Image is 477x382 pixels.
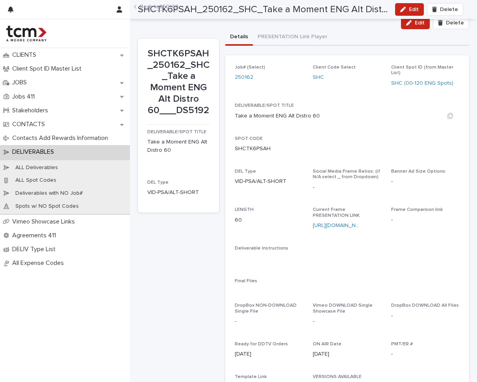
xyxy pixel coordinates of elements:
[225,29,253,46] button: Details
[391,303,459,308] span: DropBox DOWNLOAD All Files
[235,136,263,141] span: SPOT CODE
[235,112,320,120] p: Take a Moment ENG Alt Distro 60
[235,103,294,108] span: DELIVERABLE/SPOT TITLE
[313,207,360,218] span: Current Frame PRESENTATION LINK
[391,79,453,88] a: SHC (00-120 ENG Spots)
[313,317,381,326] p: -
[235,303,297,313] span: DropBox NON-DOWNLOAD Single File
[313,73,324,82] a: SHC
[401,17,430,29] button: Edit
[9,134,114,142] p: Contacts Add Rewards Information
[313,169,380,179] span: Social Media Frame Ratios: (if N/A select _ from Dropdown)
[235,207,254,212] span: LENGTH
[9,218,81,225] p: Vimeo Showcase Links
[391,65,453,75] span: Client Spot ID (from Master List)
[235,246,288,251] span: Deliverable Instructions
[235,65,265,70] span: Job# (Select)
[9,259,70,267] p: All Expense Codes
[391,342,413,347] span: PMT/ER #
[9,177,63,184] p: ALL Spot Codes
[235,177,303,186] p: VID-PSA/ALT-SHORT
[313,223,368,228] a: [URL][DOMAIN_NAME]
[147,180,169,185] span: DEL Type
[235,317,303,326] p: -
[391,169,446,174] span: Banner Ad Size Options:
[313,183,381,192] p: -
[147,138,210,155] p: Take a Moment ENG Alt Distro 60
[147,48,210,116] p: SHCTK6PSAH_250162_SHC_Take a Moment ENG Alt Distro 60___DS5192
[391,216,460,224] p: -
[313,65,356,70] span: Client Code Select
[235,216,303,224] p: 60
[9,65,88,73] p: Client Spot ID Master List
[446,20,464,26] span: Delete
[6,26,46,41] img: 4hMmSqQkux38exxPVZHQ
[391,207,443,212] span: Frame Comparison link
[147,130,206,134] span: DELIVERABLE/SPOT TITLE
[433,17,469,29] button: Delete
[9,148,60,156] p: DELIVERABLES
[9,246,62,253] p: DELIV Type List
[9,79,33,86] p: JOBS
[9,121,51,128] p: CONTACTS
[235,169,256,174] span: DEL Type
[313,342,342,347] span: ON AIR Date
[313,303,373,313] span: Vimeo DOWNLOAD Single Showcase File
[9,232,62,239] p: Agreements 411
[235,145,271,153] p: SHCTK6PSAH
[235,73,253,82] a: 250162
[147,188,210,197] p: VID-PSA/ALT-SHORT
[9,190,89,197] p: Deliverables with NO Job#
[235,342,288,347] span: Ready for DDTV Orders
[235,350,303,358] p: [DATE]
[313,375,362,379] span: VERSIONS AVAILABLE
[415,20,425,26] span: Edit
[9,51,43,59] p: CLIENTS
[9,107,54,114] p: Stakeholders
[253,29,332,46] button: PRESENTATION Link Player
[391,312,460,320] p: -
[235,375,267,379] span: Template Link
[9,93,41,101] p: Jobs 411
[140,2,178,11] a: Back to250162
[9,203,85,210] p: Spots w/ NO Spot Codes
[313,350,381,358] p: [DATE]
[391,350,460,358] p: -
[9,164,64,171] p: ALL Deliverables
[391,177,460,186] p: -
[235,279,257,283] span: Final Files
